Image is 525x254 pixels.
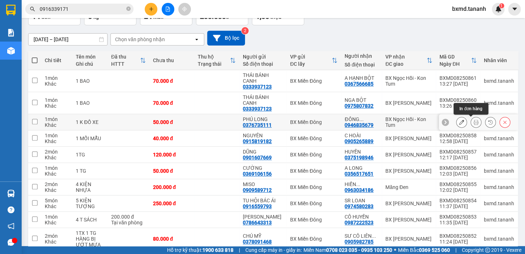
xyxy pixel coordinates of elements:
[345,239,373,245] div: 0905982785
[345,187,373,193] div: 0963034186
[256,12,269,21] span: 1,66
[6,5,16,16] img: logo-vxr
[345,198,378,203] div: SR LOAN
[198,54,230,60] div: Thu hộ
[76,168,104,174] div: 1 TG
[385,201,432,206] div: BX [PERSON_NAME]
[243,220,272,225] div: 0786643313
[76,152,104,158] div: 1TG
[88,12,92,21] span: 0
[439,75,477,81] div: BXMD08250861
[511,6,518,12] span: caret-down
[45,203,69,209] div: Khác
[153,236,191,242] div: 80.000 đ
[45,214,69,220] div: 1 món
[500,3,503,8] span: 1
[385,168,432,174] div: BX [PERSON_NAME]
[76,78,104,84] div: 1 BAO
[200,12,226,21] span: 200.000
[243,171,272,177] div: 0369106156
[165,7,170,12] span: file-add
[153,152,191,158] div: 120.000 đ
[385,61,426,67] div: ĐC giao
[303,246,392,254] span: Miền Nam
[153,119,191,125] div: 50.000 đ
[243,84,272,90] div: 0333937123
[93,14,99,20] span: kg
[439,181,477,187] div: BXMD08250855
[345,116,378,122] div: ĐÔNG DƯƠNG
[439,149,477,155] div: BXMD08250857
[76,198,104,209] div: 5 KIỆN TƯỢNG
[45,116,69,122] div: 1 món
[45,233,69,239] div: 2 món
[484,135,514,141] div: bxmd.tananh
[76,100,104,106] div: 1 BAO
[270,14,281,20] span: triệu
[385,54,426,60] div: VP nhận
[326,247,392,253] strong: 0708 023 035 - 0935 103 250
[439,97,477,103] div: BXMD08250860
[45,187,69,193] div: Khác
[76,119,104,125] div: 1 K ĐỒ XE
[454,103,488,115] div: In đơn hàng
[345,133,378,138] div: C HOÀI
[245,246,302,254] span: Cung cấp máy in - giấy in:
[398,246,450,254] span: Miền Bắc
[108,51,149,70] th: Toggle SortBy
[446,4,492,13] span: bxmd.tananh
[243,187,272,193] div: 0909589712
[508,3,521,16] button: caret-down
[126,6,131,13] span: close-circle
[241,27,249,34] sup: 2
[484,201,514,206] div: bxmd.tananh
[153,57,191,63] div: Chưa thu
[290,184,337,190] div: BX Miền Đông
[45,57,69,63] div: Chi tiết
[345,138,373,144] div: 0905265889
[153,184,191,190] div: 200.000 đ
[7,29,15,36] img: solution-icon
[345,81,373,87] div: 0367566685
[153,201,191,206] div: 250.000 đ
[345,203,373,209] div: 0974580283
[243,72,283,84] div: THÁI BÁNH CANH
[126,7,131,11] span: close-circle
[45,181,69,187] div: 2 món
[76,61,104,67] div: Ghi chú
[345,62,378,68] div: Số điện thoại
[115,36,165,43] div: Chọn văn phòng nhận
[29,34,107,45] input: Select a date range.
[76,230,104,236] div: 1TX 1 TG
[45,103,69,109] div: Khác
[345,149,378,155] div: HUYỀN
[243,133,283,138] div: NGUYÊN
[153,14,163,20] span: món
[484,168,514,174] div: bxmd.tananh
[194,51,239,70] th: Toggle SortBy
[290,152,337,158] div: BX Miền Đông
[345,181,378,187] div: HIỀN PHƯƠNG
[45,75,69,81] div: 1 món
[439,214,477,220] div: BXMD08250853
[385,100,432,106] div: BX [PERSON_NAME]
[290,78,337,84] div: BX Miền Đông
[290,236,337,242] div: BX Miền Đông
[345,53,378,59] div: Người nhận
[144,12,152,21] span: 24
[7,47,15,55] img: warehouse-icon
[439,155,477,160] div: 12:17 [DATE]
[372,233,376,239] span: ...
[45,133,69,138] div: 1 món
[345,155,373,160] div: 0375198946
[45,138,69,144] div: Khác
[439,203,477,209] div: 11:37 [DATE]
[62,7,79,14] span: Nhận:
[382,51,436,70] th: Toggle SortBy
[439,81,477,87] div: 13:27 [DATE]
[484,100,514,106] div: bxmd.tananh
[439,103,477,109] div: 13:26 [DATE]
[286,51,341,70] th: Toggle SortBy
[345,103,373,109] div: 0975807832
[153,100,191,106] div: 70.000 đ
